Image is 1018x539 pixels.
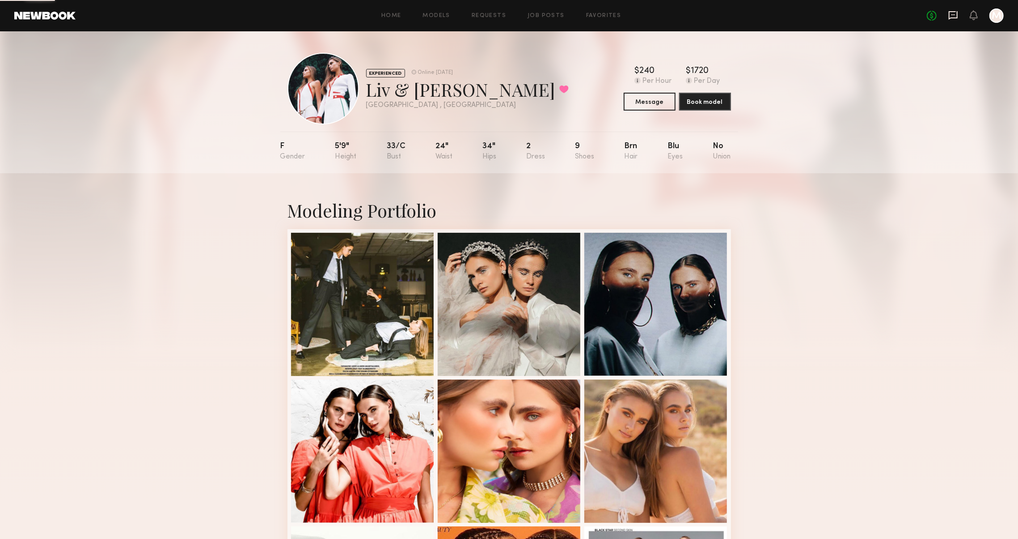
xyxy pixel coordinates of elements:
a: Home [381,13,401,19]
div: EXPERIENCED [366,69,405,77]
div: Modeling Portfolio [287,198,731,222]
a: Favorites [586,13,621,19]
div: 2 [526,142,545,161]
div: 1720 [691,67,709,76]
div: Per Day [694,77,720,86]
div: F [280,142,305,161]
div: 24" [435,142,452,161]
a: Job Posts [528,13,565,19]
div: 9 [575,142,594,161]
div: 5'9" [335,142,357,161]
div: Online [DATE] [418,70,453,76]
div: No [713,142,731,161]
div: $ [686,67,691,76]
div: $ [634,67,639,76]
div: 33/c [387,142,406,161]
div: [GEOGRAPHIC_DATA] , [GEOGRAPHIC_DATA] [366,102,569,109]
button: Message [624,93,676,111]
a: Requests [472,13,506,19]
div: Liv & [PERSON_NAME] [366,77,569,101]
a: M [989,9,1004,23]
div: Brn [624,142,638,161]
a: Models [423,13,450,19]
button: Book model [679,93,731,111]
div: 34" [482,142,496,161]
div: Per Hour [642,77,672,86]
div: 240 [639,67,655,76]
div: Blu [667,142,683,161]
